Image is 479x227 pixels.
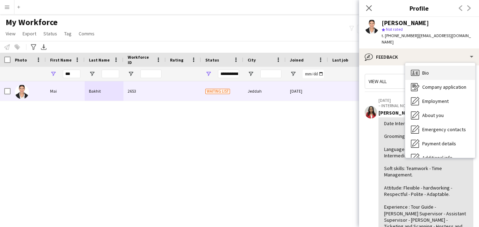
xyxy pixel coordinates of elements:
[382,33,418,38] span: t. [PHONE_NUMBER]
[102,70,119,78] input: Last Name Filter Input
[248,57,256,63] span: City
[386,27,403,32] span: Not rated
[6,30,16,37] span: View
[290,71,296,77] button: Open Filter Menu
[205,71,212,77] button: Open Filter Menu
[405,122,475,136] div: Emergency contacts
[405,80,475,94] div: Company application
[23,30,36,37] span: Export
[359,4,479,13] h3: Profile
[46,81,85,101] div: Mai
[405,108,475,122] div: About you
[63,70,80,78] input: First Name Filter Input
[359,48,479,65] div: Feedback
[378,110,473,116] div: [PERSON_NAME]
[243,81,286,101] div: Jeddah
[89,57,110,63] span: Last Name
[123,81,166,101] div: 2653
[43,30,57,37] span: Status
[79,30,95,37] span: Comms
[248,71,254,77] button: Open Filter Menu
[286,81,328,101] div: [DATE]
[89,71,95,77] button: Open Filter Menu
[422,84,466,90] span: Company application
[405,136,475,151] div: Payment details
[85,81,123,101] div: Bakhit
[422,140,456,147] span: Payment details
[50,57,72,63] span: First Name
[405,94,475,108] div: Employment
[205,57,219,63] span: Status
[290,57,304,63] span: Joined
[303,70,324,78] input: Joined Filter Input
[128,54,153,65] span: Workforce ID
[422,98,449,104] span: Employment
[405,66,475,80] div: Bio
[3,29,18,38] a: View
[422,112,444,118] span: About you
[170,57,183,63] span: Rating
[260,70,281,78] input: City Filter Input
[357,25,392,33] button: Everyone3,159
[332,57,348,63] span: Last job
[405,151,475,165] div: Additional info
[382,33,471,45] span: | [EMAIL_ADDRESS][DOMAIN_NAME]
[20,29,39,38] a: Export
[6,17,57,28] span: My Workforce
[205,89,230,94] span: Waiting list
[50,71,56,77] button: Open Filter Menu
[369,78,387,85] span: View all
[15,57,27,63] span: Photo
[76,29,97,38] a: Comms
[40,43,48,51] app-action-btn: Export XLSX
[382,20,429,26] div: [PERSON_NAME]
[422,126,466,133] span: Emergency contacts
[378,98,445,103] p: [DATE]
[29,43,38,51] app-action-btn: Advanced filters
[422,70,429,76] span: Bio
[61,29,74,38] a: Tag
[64,30,72,37] span: Tag
[41,29,60,38] a: Status
[422,155,453,161] span: Additional info
[15,85,29,99] img: Mai Bakhit
[128,71,134,77] button: Open Filter Menu
[378,103,445,108] p: – INTERNAL NOTE
[140,70,162,78] input: Workforce ID Filter Input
